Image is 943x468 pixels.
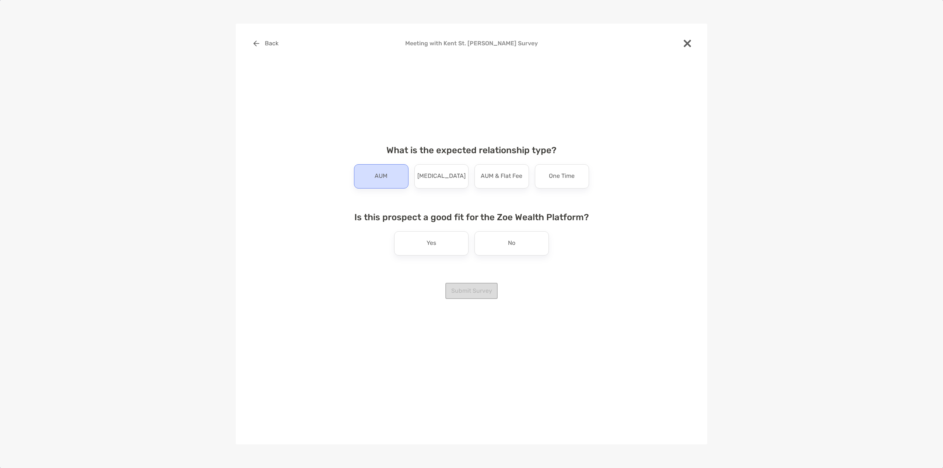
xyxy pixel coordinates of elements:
p: AUM [375,170,388,182]
h4: Meeting with Kent St. [PERSON_NAME] Survey [248,40,695,47]
img: button icon [253,41,259,46]
p: One Time [549,170,575,182]
img: close modal [684,40,691,47]
p: Yes [427,237,436,249]
h4: What is the expected relationship type? [348,145,595,155]
button: Back [248,35,284,52]
h4: Is this prospect a good fit for the Zoe Wealth Platform? [348,212,595,222]
p: [MEDICAL_DATA] [417,170,466,182]
p: No [508,237,515,249]
p: AUM & Flat Fee [481,170,522,182]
